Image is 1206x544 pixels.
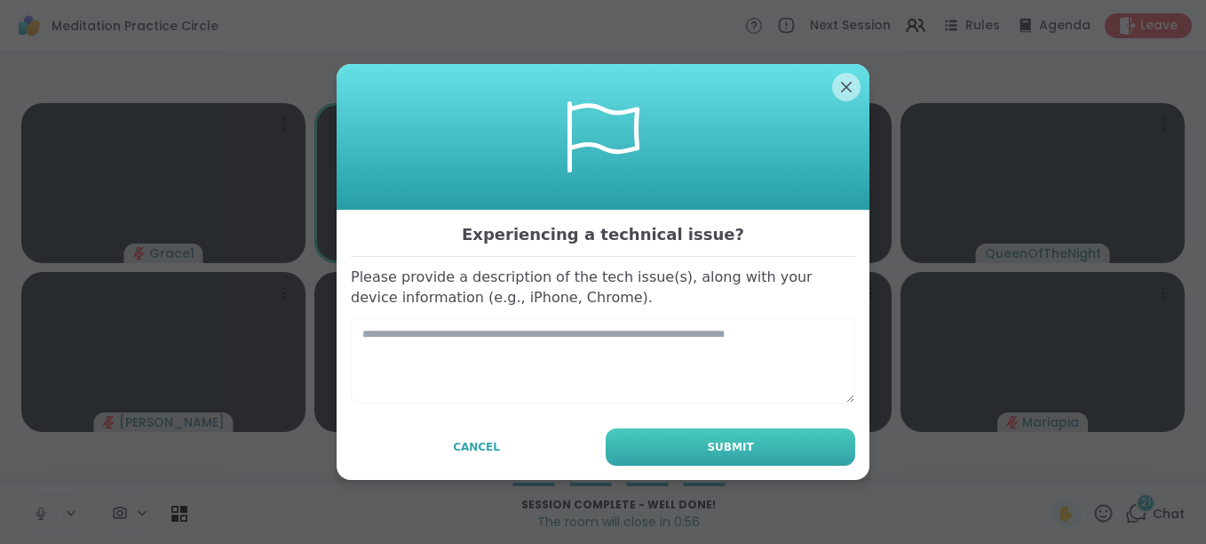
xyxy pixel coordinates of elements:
span: Submit [707,439,753,455]
h3: Experiencing a technical issue? [351,220,855,249]
button: Submit [606,428,855,466]
span: Cancel [453,439,500,455]
p: Please provide a description of the tech issue(s), along with your device information (e.g., iPho... [351,268,855,308]
button: Cancel [351,428,602,466]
